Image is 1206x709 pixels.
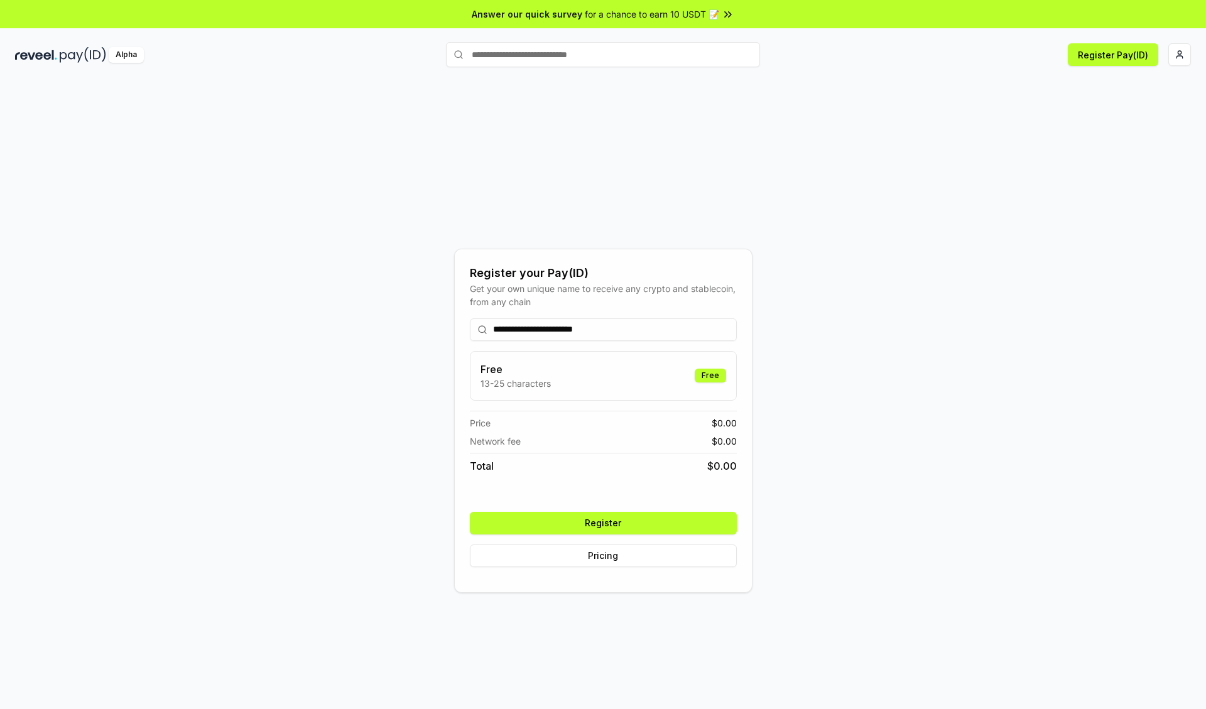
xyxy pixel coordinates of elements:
[1068,43,1158,66] button: Register Pay(ID)
[470,544,737,567] button: Pricing
[707,458,737,474] span: $ 0.00
[585,8,719,21] span: for a chance to earn 10 USDT 📝
[470,264,737,282] div: Register your Pay(ID)
[470,435,521,448] span: Network fee
[470,416,491,430] span: Price
[481,362,551,377] h3: Free
[695,369,726,382] div: Free
[15,47,57,63] img: reveel_dark
[481,377,551,390] p: 13-25 characters
[470,512,737,534] button: Register
[712,435,737,448] span: $ 0.00
[712,416,737,430] span: $ 0.00
[470,282,737,308] div: Get your own unique name to receive any crypto and stablecoin, from any chain
[470,458,494,474] span: Total
[60,47,106,63] img: pay_id
[109,47,144,63] div: Alpha
[472,8,582,21] span: Answer our quick survey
